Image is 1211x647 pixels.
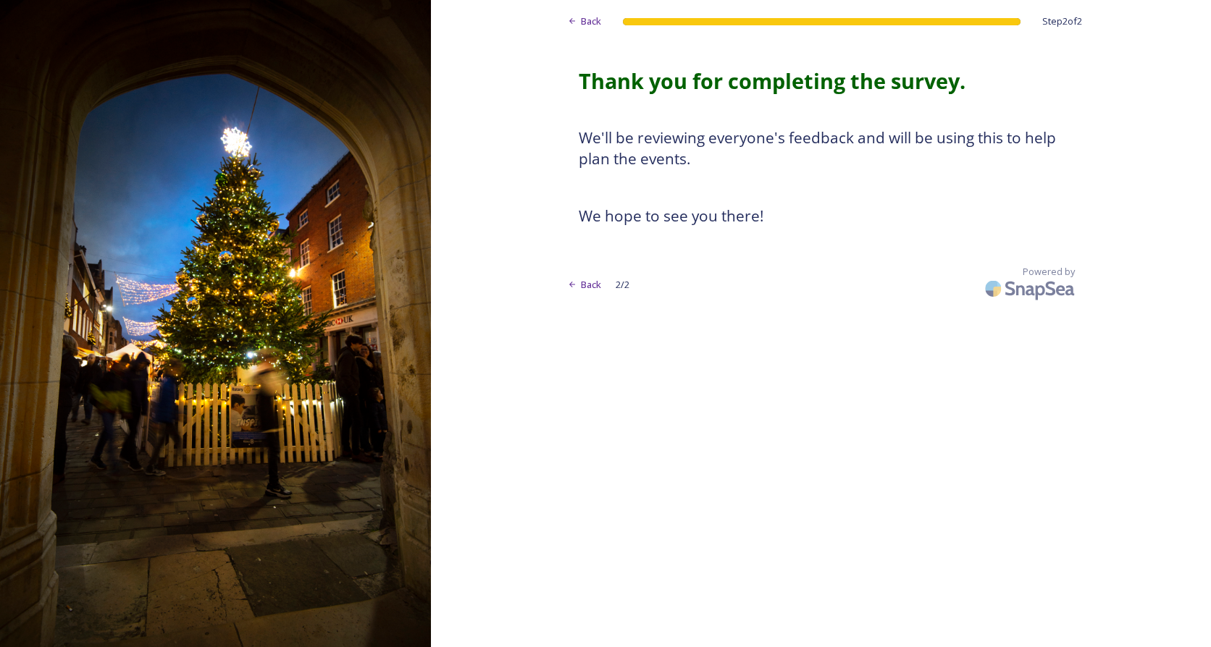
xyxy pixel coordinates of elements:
[579,127,1064,170] h3: We'll be reviewing everyone's feedback and will be using this to help plan the events.
[581,14,601,28] span: Back
[616,278,629,292] span: 2 / 2
[579,67,965,95] strong: Thank you for completing the survey.
[1042,14,1082,28] span: Step 2 of 2
[1023,265,1075,279] span: Powered by
[581,278,601,292] span: Back
[579,206,1064,227] h3: We hope to see you there!
[981,271,1082,305] img: SnapSea Logo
